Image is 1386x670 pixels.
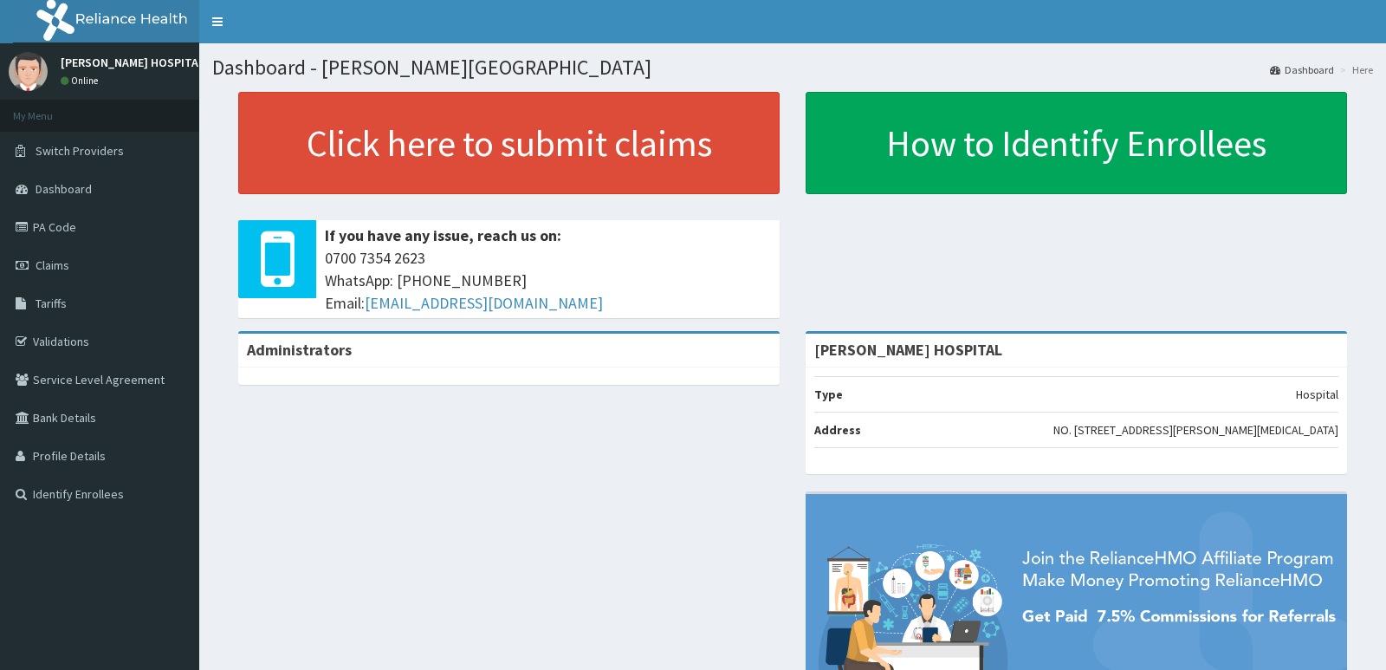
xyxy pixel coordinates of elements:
b: Address [814,422,861,438]
a: Online [61,75,102,87]
p: Hospital [1296,386,1338,403]
a: Dashboard [1270,62,1334,77]
li: Here [1336,62,1373,77]
span: Tariffs [36,296,67,311]
p: [PERSON_NAME] HOSPITAL [61,56,204,68]
span: 0700 7354 2623 WhatsApp: [PHONE_NUMBER] Email: [325,247,771,314]
p: NO. [STREET_ADDRESS][PERSON_NAME][MEDICAL_DATA] [1053,421,1338,439]
b: Administrators [247,340,352,360]
h1: Dashboard - [PERSON_NAME][GEOGRAPHIC_DATA] [212,56,1373,79]
b: If you have any issue, reach us on: [325,225,561,245]
span: Switch Providers [36,143,124,159]
span: Dashboard [36,181,92,197]
a: How to Identify Enrollees [806,92,1347,194]
b: Type [814,387,843,402]
img: User Image [9,52,48,91]
strong: [PERSON_NAME] HOSPITAL [814,340,1002,360]
a: Click here to submit claims [238,92,780,194]
span: Claims [36,257,69,273]
a: [EMAIL_ADDRESS][DOMAIN_NAME] [365,293,603,313]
